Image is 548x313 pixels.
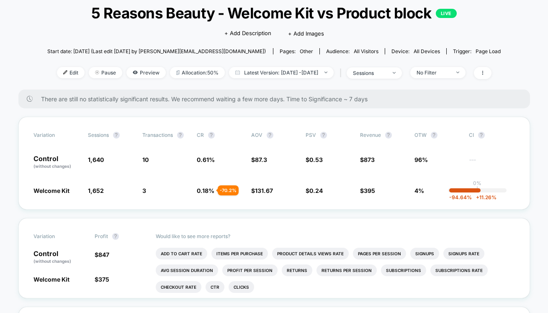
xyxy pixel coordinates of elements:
p: LIVE [436,9,457,18]
span: $ [306,187,323,194]
span: 4% [414,187,424,194]
span: 873 [364,156,375,163]
span: (without changes) [33,164,71,169]
li: Pages Per Session [353,248,406,259]
img: end [95,70,99,74]
span: other [300,48,313,54]
span: $ [306,156,323,163]
span: all devices [414,48,440,54]
span: 1,640 [88,156,104,163]
span: $ [95,276,109,283]
span: There are still no statistically significant results. We recommend waiting a few more days . Time... [41,95,513,103]
div: Audience: [326,48,378,54]
span: Edit [57,67,85,78]
span: Variation [33,132,80,139]
li: Signups Rate [443,248,484,259]
button: ? [478,132,485,139]
button: ? [113,132,120,139]
span: All Visitors [354,48,378,54]
p: Would like to see more reports? [156,233,515,239]
span: 847 [98,251,109,258]
button: ? [320,132,327,139]
li: Product Details Views Rate [272,248,349,259]
li: Returns Per Session [316,264,377,276]
div: sessions [353,70,386,76]
li: Subscriptions [381,264,426,276]
span: --- [469,157,515,169]
span: Pause [89,67,122,78]
span: 0.18 % [197,187,214,194]
li: Ctr [206,281,224,293]
p: 0% [473,180,481,186]
span: -94.64 % [449,194,472,200]
span: Latest Version: [DATE] - [DATE] [229,67,334,78]
span: CI [469,132,515,139]
p: | [476,186,478,192]
span: Page Load [476,48,501,54]
li: Items Per Purchase [211,248,268,259]
div: Trigger: [453,48,501,54]
span: 87.3 [255,156,267,163]
button: ? [431,132,437,139]
span: 96% [414,156,428,163]
li: Add To Cart Rate [156,248,207,259]
button: ? [177,132,184,139]
li: Checkout Rate [156,281,201,293]
div: Pages: [280,48,313,54]
span: $ [360,187,375,194]
span: Allocation: 50% [170,67,225,78]
span: Start date: [DATE] (Last edit [DATE] by [PERSON_NAME][EMAIL_ADDRESS][DOMAIN_NAME]) [47,48,266,54]
span: $ [95,251,109,258]
p: Control [33,250,86,264]
span: + Add Description [224,29,271,38]
span: Variation [33,233,80,240]
span: Welcome Kit [33,276,69,283]
span: 0.53 [309,156,323,163]
span: AOV [251,132,262,138]
p: Control [33,155,80,169]
span: $ [360,156,375,163]
li: Returns [282,264,312,276]
img: edit [63,70,67,74]
span: 395 [364,187,375,194]
div: - 70.2 % [218,185,239,195]
li: Subscriptions Rate [430,264,488,276]
span: 0.61 % [197,156,215,163]
span: 131.67 [255,187,273,194]
span: (without changes) [33,259,71,264]
span: $ [251,187,273,194]
div: No Filter [417,69,450,76]
img: end [324,72,327,73]
li: Profit Per Session [222,264,278,276]
span: + Add Images [288,30,324,37]
span: | [338,67,347,79]
img: calendar [235,70,240,74]
span: PSV [306,132,316,138]
span: Welcome Kit [33,187,69,194]
span: 3 [142,187,146,194]
li: Clicks [229,281,254,293]
span: CR [197,132,204,138]
span: 5 Reasons Beauty - Welcome Kit vs Product block [70,4,478,22]
img: end [393,72,396,74]
li: Signups [410,248,439,259]
img: end [456,72,459,73]
span: $ [251,156,267,163]
span: Device: [385,48,446,54]
span: Revenue [360,132,381,138]
span: Preview [126,67,166,78]
button: ? [267,132,273,139]
span: 1,652 [88,187,104,194]
span: + [476,194,479,200]
span: Transactions [142,132,173,138]
span: Sessions [88,132,109,138]
span: 10 [142,156,149,163]
button: ? [112,233,119,240]
li: Avg Session Duration [156,264,218,276]
span: 0.24 [309,187,323,194]
span: OTW [414,132,461,139]
span: Profit [95,233,108,239]
button: ? [208,132,215,139]
img: rebalance [176,70,180,75]
button: ? [385,132,392,139]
